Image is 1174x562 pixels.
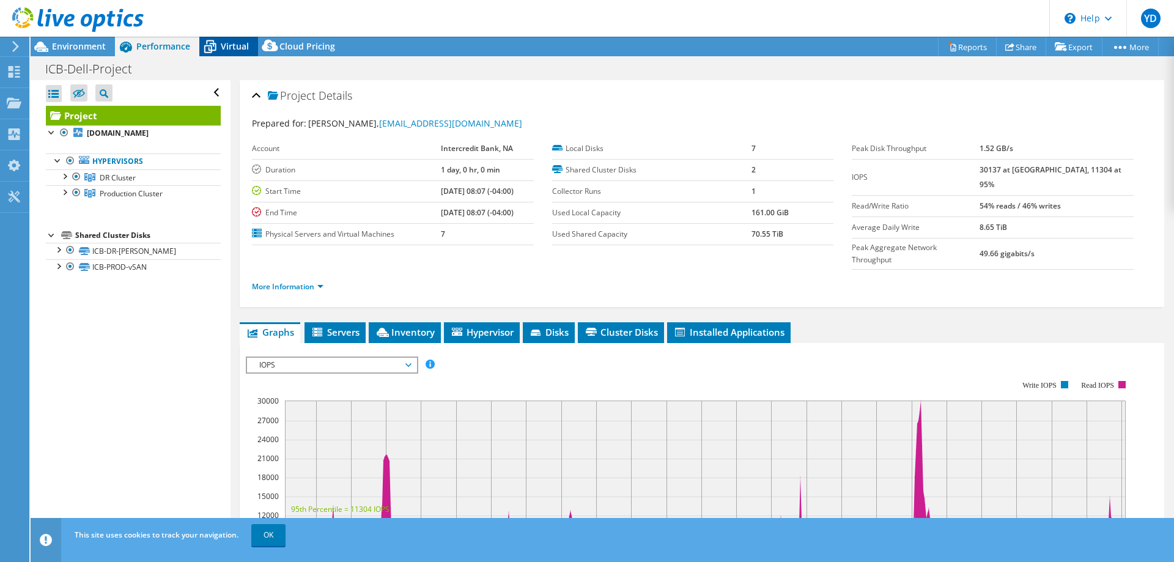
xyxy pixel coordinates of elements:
[1082,381,1115,390] text: Read IOPS
[852,171,980,183] label: IOPS
[1022,381,1057,390] text: Write IOPS
[552,207,751,219] label: Used Local Capacity
[441,207,514,218] b: [DATE] 08:07 (-04:00)
[1065,13,1076,24] svg: \n
[257,453,279,464] text: 21000
[46,106,221,125] a: Project
[246,326,294,338] span: Graphs
[552,228,751,240] label: Used Shared Capacity
[441,165,500,175] b: 1 day, 0 hr, 0 min
[980,222,1007,232] b: 8.65 TiB
[751,186,756,196] b: 1
[291,504,389,514] text: 95th Percentile = 11304 IOPS
[257,434,279,445] text: 24000
[252,228,441,240] label: Physical Servers and Virtual Machines
[980,201,1061,211] b: 54% reads / 46% writes
[441,143,513,153] b: Intercredit Bank, NA
[252,281,323,292] a: More Information
[253,358,410,372] span: IOPS
[75,530,238,540] span: This site uses cookies to track your navigation.
[1046,37,1102,56] a: Export
[529,326,569,338] span: Disks
[221,40,249,52] span: Virtual
[40,62,151,76] h1: ICB-Dell-Project
[46,153,221,169] a: Hypervisors
[1141,9,1161,28] span: YD
[311,326,360,338] span: Servers
[252,142,441,155] label: Account
[46,243,221,259] a: ICB-DR-[PERSON_NAME]
[251,524,286,546] a: OK
[75,228,221,243] div: Shared Cluster Disks
[257,491,279,501] text: 15000
[552,185,751,198] label: Collector Runs
[46,185,221,201] a: Production Cluster
[100,188,163,199] span: Production Cluster
[319,88,352,103] span: Details
[852,242,980,266] label: Peak Aggregate Network Throughput
[252,185,441,198] label: Start Time
[257,396,279,406] text: 30000
[1102,37,1159,56] a: More
[257,510,279,520] text: 12000
[136,40,190,52] span: Performance
[52,40,106,52] span: Environment
[552,142,751,155] label: Local Disks
[252,207,441,219] label: End Time
[268,90,316,102] span: Project
[46,169,221,185] a: DR Cluster
[852,142,980,155] label: Peak Disk Throughput
[584,326,658,338] span: Cluster Disks
[100,172,136,183] span: DR Cluster
[996,37,1046,56] a: Share
[87,128,149,138] b: [DOMAIN_NAME]
[252,164,441,176] label: Duration
[852,200,980,212] label: Read/Write Ratio
[441,186,514,196] b: [DATE] 08:07 (-04:00)
[938,37,997,56] a: Reports
[46,125,221,141] a: [DOMAIN_NAME]
[751,165,756,175] b: 2
[751,207,789,218] b: 161.00 GiB
[980,248,1035,259] b: 49.66 gigabits/s
[279,40,335,52] span: Cloud Pricing
[450,326,514,338] span: Hypervisor
[257,415,279,426] text: 27000
[751,143,756,153] b: 7
[379,117,522,129] a: [EMAIL_ADDRESS][DOMAIN_NAME]
[980,165,1121,190] b: 30137 at [GEOGRAPHIC_DATA], 11304 at 95%
[308,117,522,129] span: [PERSON_NAME],
[980,143,1013,153] b: 1.52 GB/s
[46,259,221,275] a: ICB-PROD-vSAN
[552,164,751,176] label: Shared Cluster Disks
[252,117,306,129] label: Prepared for:
[852,221,980,234] label: Average Daily Write
[441,229,445,239] b: 7
[257,472,279,483] text: 18000
[751,229,783,239] b: 70.55 TiB
[673,326,785,338] span: Installed Applications
[375,326,435,338] span: Inventory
